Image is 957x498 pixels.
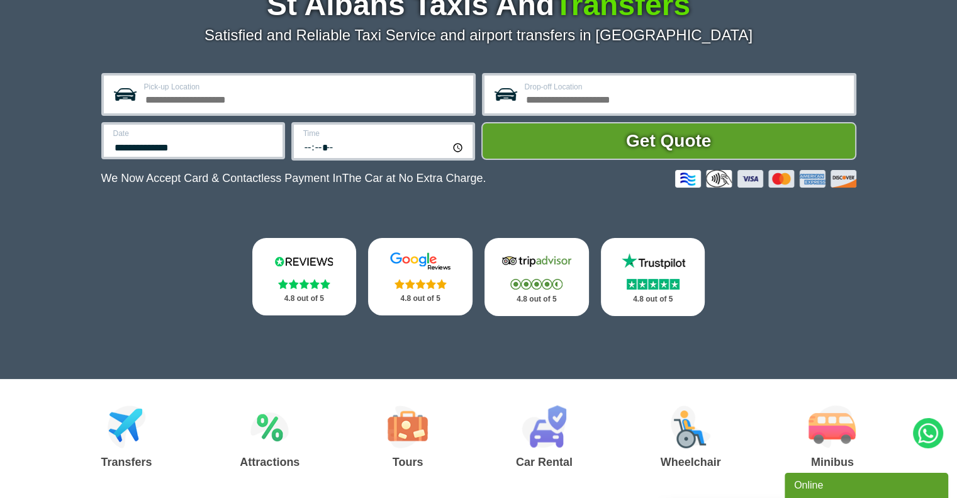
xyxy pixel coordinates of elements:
img: Stars [627,279,680,290]
iframe: chat widget [785,470,951,498]
span: The Car at No Extra Charge. [342,172,486,184]
h3: Tours [388,456,428,468]
h3: Transfers [101,456,152,468]
h3: Car Rental [516,456,573,468]
img: Airport Transfers [108,405,146,448]
a: Reviews.io Stars 4.8 out of 5 [252,238,357,315]
img: Trustpilot [615,252,691,271]
img: Credit And Debit Cards [675,170,856,188]
h3: Wheelchair [661,456,721,468]
button: Get Quote [481,122,856,160]
p: 4.8 out of 5 [382,291,459,307]
h3: Attractions [240,456,299,468]
a: Trustpilot Stars 4.8 out of 5 [601,238,705,316]
img: Stars [395,279,447,289]
img: Stars [510,279,562,290]
a: Tripadvisor Stars 4.8 out of 5 [484,238,589,316]
p: We Now Accept Card & Contactless Payment In [101,172,486,185]
label: Date [113,130,275,137]
img: Reviews.io [266,252,342,271]
img: Attractions [250,405,289,448]
p: 4.8 out of 5 [615,291,691,307]
a: Google Stars 4.8 out of 5 [368,238,473,315]
img: Wheelchair [671,405,711,448]
p: 4.8 out of 5 [498,291,575,307]
label: Drop-off Location [525,83,846,91]
h3: Minibus [809,456,856,468]
p: 4.8 out of 5 [266,291,343,307]
img: Stars [278,279,330,289]
img: Minibus [809,405,856,448]
p: Satisfied and Reliable Taxi Service and airport transfers in [GEOGRAPHIC_DATA] [101,26,856,44]
img: Tripadvisor [499,252,574,271]
img: Tours [388,405,428,448]
img: Google [383,252,458,271]
img: Car Rental [522,405,566,448]
label: Pick-up Location [144,83,466,91]
label: Time [303,130,465,137]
